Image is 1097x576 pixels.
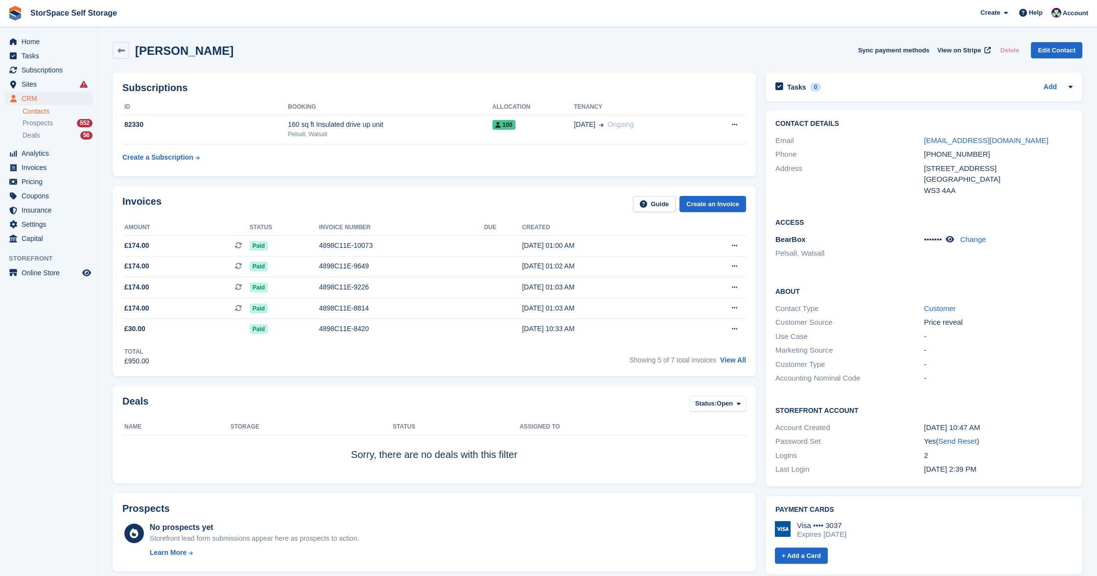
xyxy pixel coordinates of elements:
a: menu [5,217,93,231]
a: menu [5,161,93,174]
div: Last Login [775,464,924,475]
div: Storefront lead form submissions appear here as prospects to action. [150,533,359,544]
span: BearBox [775,235,806,243]
span: Subscriptions [22,63,80,77]
a: Guide [633,196,676,212]
div: [GEOGRAPHIC_DATA] [924,174,1073,185]
span: Capital [22,232,80,245]
h2: Contact Details [775,120,1073,128]
div: No prospects yet [150,522,359,533]
a: [EMAIL_ADDRESS][DOMAIN_NAME] [924,136,1049,144]
div: [DATE] 01:02 AM [522,261,683,271]
button: Delete [996,42,1023,58]
div: Create a Subscription [122,152,193,163]
div: [DATE] 01:00 AM [522,240,683,251]
div: 160 sq ft Insulated drive up unit [288,120,492,130]
span: Sorry, there are no deals with this filter [351,449,517,460]
span: Open [717,399,733,408]
span: Tasks [22,49,80,63]
div: - [924,359,1073,370]
a: Customer [924,304,956,312]
th: Amount [122,220,250,236]
div: 82330 [122,120,288,130]
h2: Access [775,217,1073,227]
div: - [924,373,1073,384]
th: Storage [231,419,393,435]
th: Tenancy [574,99,702,115]
span: £174.00 [124,261,149,271]
div: 552 [77,119,93,127]
button: Sync payment methods [858,42,930,58]
div: Customer Source [775,317,924,328]
div: [PHONE_NUMBER] [924,149,1073,160]
span: Help [1029,8,1043,18]
div: 0 [810,83,821,92]
i: Smart entry sync failures have occurred [80,80,88,88]
a: menu [5,266,93,280]
a: StorSpace Self Storage [26,5,121,21]
span: View on Stripe [937,46,981,55]
div: Learn More [150,548,187,558]
div: 2 [924,450,1073,461]
span: Storefront [9,254,97,264]
div: Phone [775,149,924,160]
th: Name [122,419,231,435]
div: Password Set [775,436,924,447]
div: Customer Type [775,359,924,370]
th: ID [122,99,288,115]
div: Yes [924,436,1073,447]
th: Booking [288,99,492,115]
span: Paid [250,304,268,313]
span: Paid [250,283,268,292]
a: Create a Subscription [122,148,200,167]
img: Ross Hadlington [1051,8,1061,18]
span: Analytics [22,146,80,160]
th: Assigned to [519,419,746,435]
a: Add [1044,82,1057,93]
span: Create [980,8,1000,18]
span: Pricing [22,175,80,189]
th: Status [393,419,519,435]
span: £174.00 [124,240,149,251]
div: £950.00 [124,356,149,366]
div: Email [775,135,924,146]
span: 100 [492,120,515,130]
span: £174.00 [124,303,149,313]
time: 2025-04-19 13:39:19 UTC [924,465,977,473]
span: Status: [695,399,717,408]
h2: Tasks [787,83,806,92]
a: menu [5,63,93,77]
span: Sites [22,77,80,91]
span: ( ) [936,437,979,445]
a: View All [720,356,746,364]
div: Marketing Source [775,345,924,356]
a: + Add a Card [775,548,828,564]
span: Paid [250,262,268,271]
a: Learn More [150,548,359,558]
a: menu [5,189,93,203]
h2: Payment cards [775,506,1073,514]
span: [DATE] [574,120,595,130]
span: Online Store [22,266,80,280]
div: 4898C11E-8814 [319,303,484,313]
a: menu [5,146,93,160]
div: Accounting Nominal Code [775,373,924,384]
a: menu [5,175,93,189]
span: CRM [22,92,80,105]
th: Status [250,220,319,236]
div: Total [124,347,149,356]
span: Home [22,35,80,48]
a: Create an Invoice [679,196,746,212]
span: Ongoing [607,120,633,128]
div: 56 [80,131,93,140]
a: Deals 56 [23,130,93,141]
span: £174.00 [124,282,149,292]
div: 4898C11E-9649 [319,261,484,271]
div: Contact Type [775,303,924,314]
a: menu [5,49,93,63]
th: Invoice number [319,220,484,236]
div: - [924,331,1073,342]
a: Edit Contact [1031,42,1082,58]
span: Deals [23,131,40,140]
div: [DATE] 10:33 AM [522,324,683,334]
